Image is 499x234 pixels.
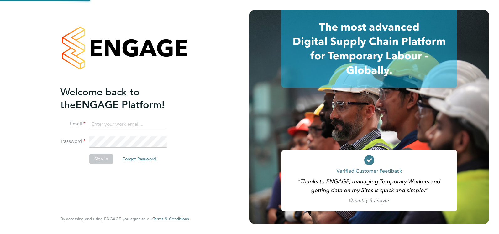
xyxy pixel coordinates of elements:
[60,138,86,145] label: Password
[60,86,183,111] h2: ENGAGE Platform!
[118,154,161,164] button: Forgot Password
[89,154,113,164] button: Sign In
[60,86,139,111] span: Welcome back to the
[89,119,167,130] input: Enter your work email...
[153,216,189,221] a: Terms & Conditions
[60,121,86,127] label: Email
[153,216,189,221] span: Terms & Conditions
[60,216,189,221] span: By accessing and using ENGAGE you agree to our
